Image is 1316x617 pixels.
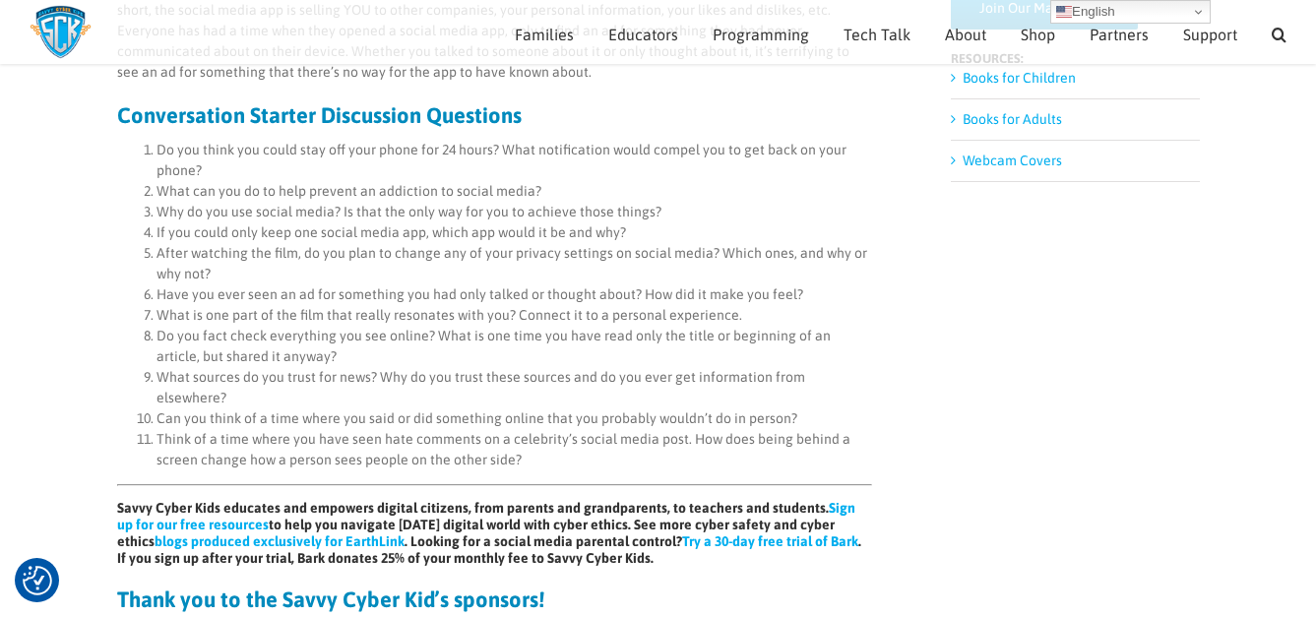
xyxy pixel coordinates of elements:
span: Tech Talk [844,27,910,42]
span: Support [1183,27,1237,42]
span: Shop [1021,27,1055,42]
li: Do you fact check everything you see online? What is one time you have read only the title or beg... [157,326,872,367]
a: Books for Adults [963,111,1062,127]
strong: Conversation Starter Discussion Questions [117,102,522,128]
li: What can you do to help prevent an addiction to social media? [157,181,872,202]
a: blogs produced exclusively for EarthLink [155,533,405,549]
span: About [945,27,986,42]
li: Why do you use social media? Is that the only way for you to achieve those things? [157,202,872,222]
a: Books for Children [963,70,1076,86]
li: What is one part of the film that really resonates with you? Connect it to a personal experience. [157,305,872,326]
h6: Savvy Cyber Kids educates and empowers digital citizens, from parents and grandparents, to teache... [117,500,872,567]
li: Think of a time where you have seen hate comments on a celebrity’s social media post. How does be... [157,429,872,470]
li: After watching the film, do you plan to change any of your privacy settings on social media? Whic... [157,243,872,284]
span: Partners [1090,27,1149,42]
li: If you could only keep one social media app, which app would it be and why? [157,222,872,243]
a: Webcam Covers [963,153,1062,168]
li: Can you think of a time where you said or did something online that you probably wouldn’t do in p... [157,408,872,429]
h4: RESOURCES: [951,52,1200,65]
a: Sign up for our free resources [117,500,855,532]
button: Consent Preferences [23,566,52,595]
strong: Thank you to the Savvy Cyber Kid’s sponsors! [117,586,544,612]
img: en [1056,4,1072,20]
span: Families [515,27,574,42]
img: Revisit consent button [23,566,52,595]
span: Programming [713,27,809,42]
li: Do you think you could stay off your phone for 24 hours? What notification would compel you to ge... [157,140,872,181]
li: What sources do you trust for news? Why do you trust these sources and do you ever get informatio... [157,367,872,408]
img: Savvy Cyber Kids Logo [30,5,92,59]
li: Have you ever seen an ad for something you had only talked or thought about? How did it make you ... [157,284,872,305]
a: Try a 30-day free trial of Bark [682,533,858,549]
span: Educators [608,27,678,42]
